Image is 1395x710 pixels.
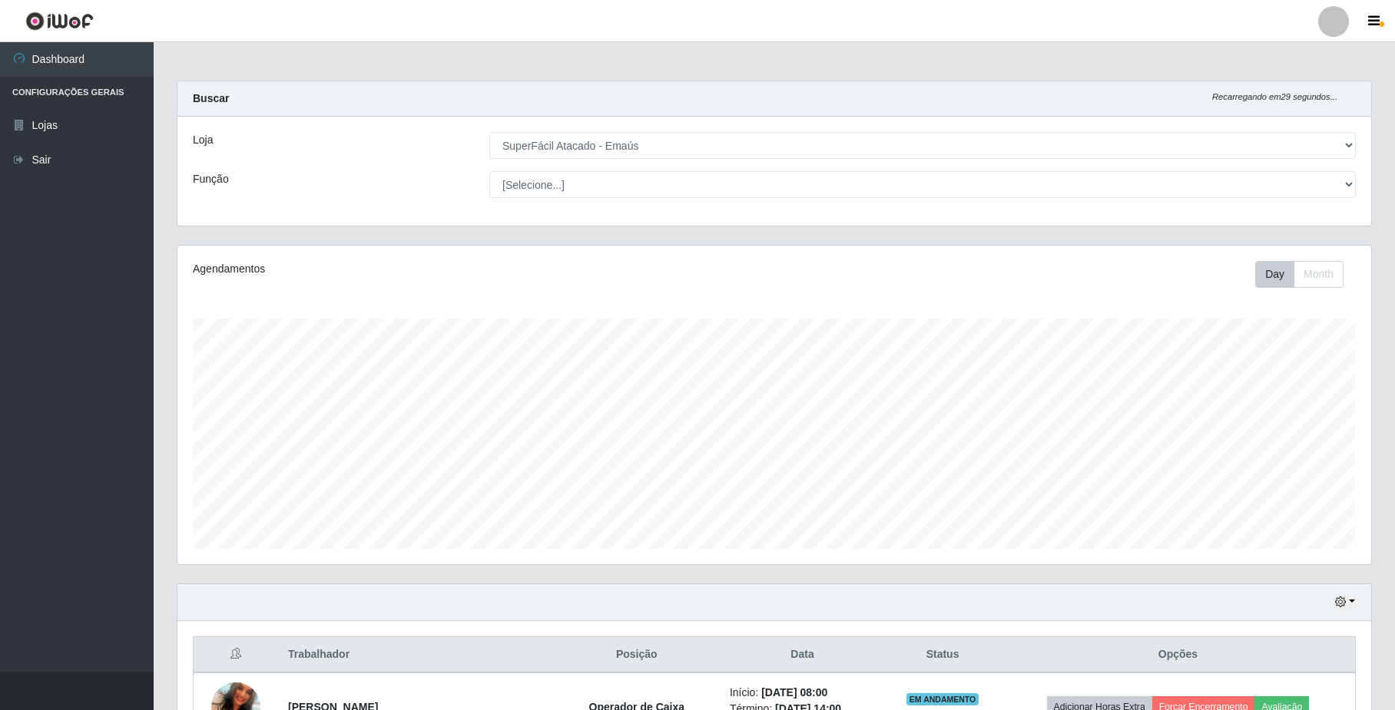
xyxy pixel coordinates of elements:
[25,12,94,31] img: CoreUI Logo
[193,132,213,148] label: Loja
[193,261,664,277] div: Agendamentos
[279,637,553,673] th: Trabalhador
[721,637,884,673] th: Data
[884,637,1001,673] th: Status
[1001,637,1356,673] th: Opções
[1255,261,1344,288] div: First group
[1255,261,1356,288] div: Toolbar with button groups
[553,637,721,673] th: Posição
[1255,261,1294,288] button: Day
[1212,92,1337,101] i: Recarregando em 29 segundos...
[761,686,827,698] time: [DATE] 08:00
[193,171,229,187] label: Função
[193,92,229,104] strong: Buscar
[1294,261,1344,288] button: Month
[906,693,979,705] span: EM ANDAMENTO
[730,685,875,701] li: Início:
